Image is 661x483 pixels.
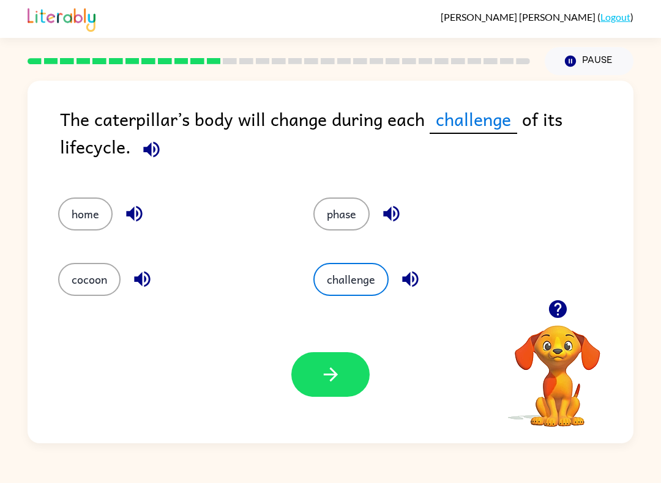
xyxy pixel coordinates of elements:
button: phase [313,197,370,230]
div: The caterpillar’s body will change during each of its lifecycle. [60,105,633,173]
button: challenge [313,263,389,296]
button: home [58,197,113,230]
div: ( ) [441,11,633,23]
span: challenge [430,105,517,134]
button: cocoon [58,263,121,296]
a: Logout [600,11,630,23]
img: Literably [28,5,95,32]
video: Your browser must support playing .mp4 files to use Literably. Please try using another browser. [496,306,619,429]
span: [PERSON_NAME] [PERSON_NAME] [441,11,597,23]
button: Pause [545,47,633,75]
